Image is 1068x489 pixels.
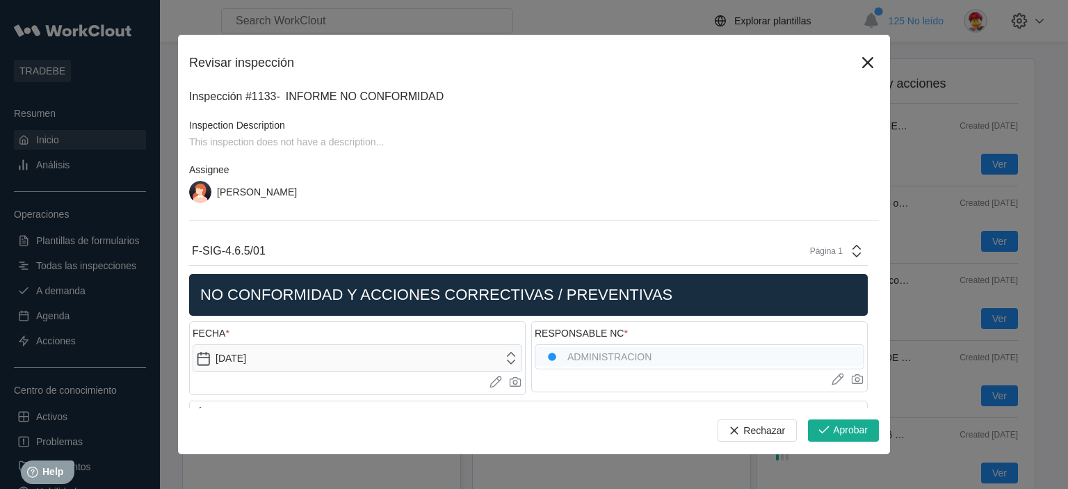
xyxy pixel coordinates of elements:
[808,419,879,442] button: Aprobar
[193,344,522,372] input: Seleccionar fecha
[189,120,879,131] div: Inspection Description
[193,407,278,418] div: TÍTULO DE LA NC
[743,426,785,435] span: Rechazar
[535,328,628,339] div: RESPONSABLE NC
[189,56,857,70] div: Revisar inspección
[217,186,297,198] div: [PERSON_NAME]
[189,90,280,103] div: Inspección #1133 -
[189,136,879,147] div: This inspection does not have a description...
[718,419,797,442] button: Rechazar
[808,246,843,256] div: Página 1
[189,164,879,175] div: Assignee
[833,425,868,436] span: Aprobar
[189,181,211,203] img: user-2.png
[195,285,862,305] h2: NO CONFORMIDAD Y ACCIONES CORRECTIVAS / PREVENTIVAS
[193,328,229,339] div: FECHA
[192,245,266,257] div: F-SIG-4.6.5/01
[286,90,444,102] span: INFORME NO CONFORMIDAD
